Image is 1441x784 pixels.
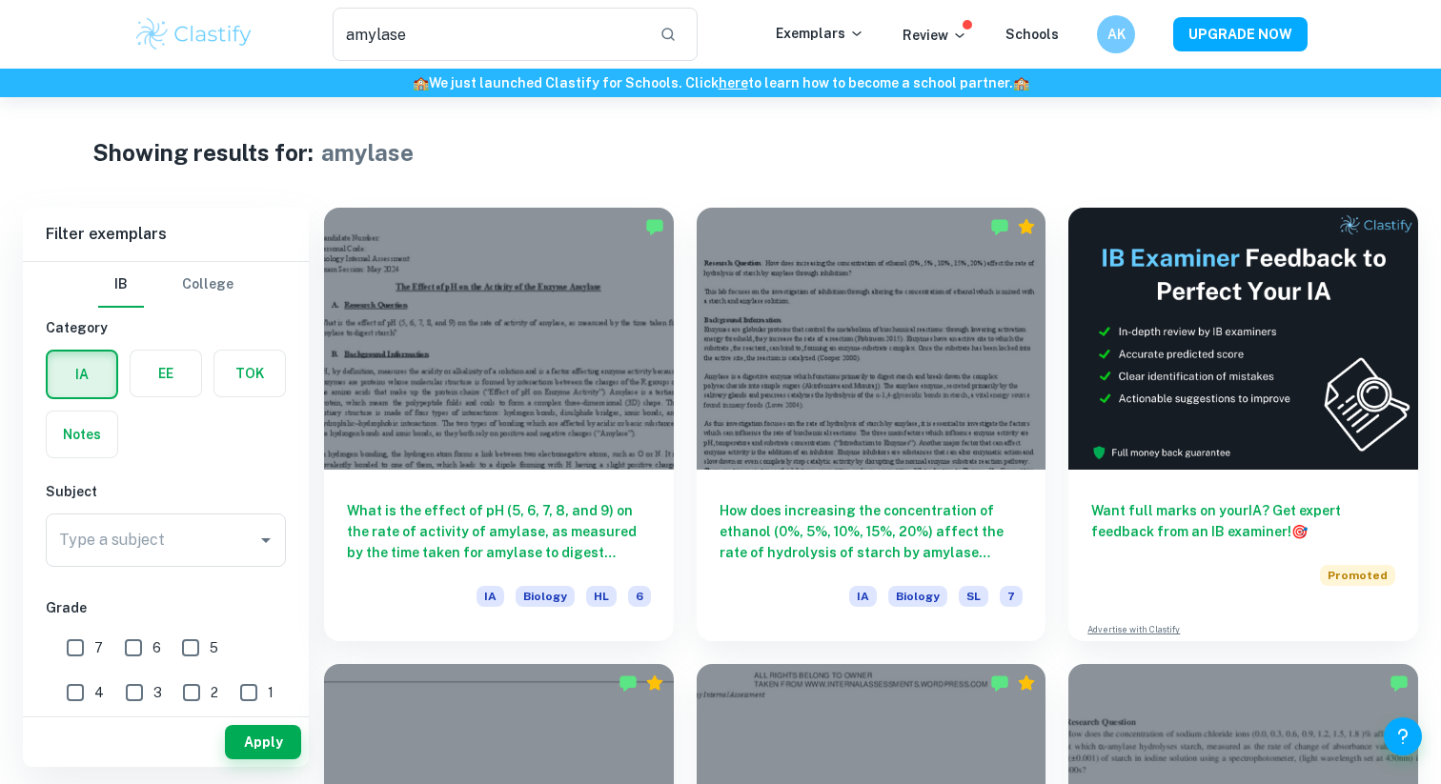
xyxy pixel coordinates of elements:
[1390,673,1409,693] img: Marked
[347,500,651,563] h6: What is the effect of pH (5, 6, 7, 8, and 9) on the rate of activity of amylase, as measured by t...
[321,135,414,170] h1: amylase
[152,637,161,658] span: 6
[1005,27,1059,42] a: Schools
[1173,17,1308,51] button: UPGRADE NOW
[645,673,664,693] div: Premium
[133,15,254,53] img: Clastify logo
[98,262,233,308] div: Filter type choice
[697,208,1046,641] a: How does increasing the concentration of ethanol (0%, 5%, 10%, 15%, 20%) affect the rate of hydro...
[92,135,314,170] h1: Showing results for:
[210,637,218,658] span: 5
[1291,524,1308,539] span: 🎯
[1000,586,1023,607] span: 7
[1097,15,1135,53] button: AK
[1017,217,1036,236] div: Premium
[1384,717,1422,755] button: Help and Feedback
[719,75,748,90] a: here
[990,673,1009,693] img: Marked
[253,527,279,553] button: Open
[849,586,877,607] span: IA
[959,586,988,607] span: SL
[131,351,201,396] button: EE
[720,500,1024,563] h6: How does increasing the concentration of ethanol (0%, 5%, 10%, 15%, 20%) affect the rate of hydro...
[1068,208,1418,641] a: Want full marks on yourIA? Get expert feedback from an IB examiner!PromotedAdvertise with Clastify
[1068,208,1418,470] img: Thumbnail
[324,208,674,641] a: What is the effect of pH (5, 6, 7, 8, and 9) on the rate of activity of amylase, as measured by t...
[1013,75,1029,90] span: 🏫
[990,217,1009,236] img: Marked
[46,597,286,618] h6: Grade
[477,586,504,607] span: IA
[94,637,103,658] span: 7
[413,75,429,90] span: 🏫
[1087,623,1180,636] a: Advertise with Clastify
[94,682,104,703] span: 4
[516,586,575,607] span: Biology
[47,412,117,457] button: Notes
[214,351,285,396] button: TOK
[1091,500,1395,542] h6: Want full marks on your IA ? Get expert feedback from an IB examiner!
[1106,24,1127,45] h6: AK
[776,23,864,44] p: Exemplars
[888,586,947,607] span: Biology
[46,481,286,502] h6: Subject
[1320,565,1395,586] span: Promoted
[46,317,286,338] h6: Category
[225,725,301,759] button: Apply
[903,25,967,46] p: Review
[333,8,644,61] input: Search for any exemplars...
[268,682,274,703] span: 1
[619,673,638,693] img: Marked
[4,72,1437,93] h6: We just launched Clastify for Schools. Click to learn how to become a school partner.
[153,682,162,703] span: 3
[1017,673,1036,693] div: Premium
[628,586,651,607] span: 6
[98,262,144,308] button: IB
[211,682,218,703] span: 2
[586,586,617,607] span: HL
[23,208,309,261] h6: Filter exemplars
[645,217,664,236] img: Marked
[48,352,116,397] button: IA
[182,262,233,308] button: College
